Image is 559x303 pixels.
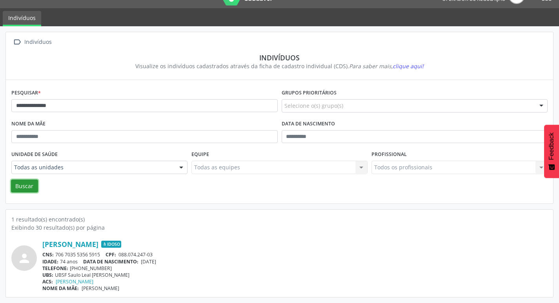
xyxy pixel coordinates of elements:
[42,272,53,278] span: UBS:
[282,87,337,99] label: Grupos prioritários
[284,102,343,110] span: Selecione o(s) grupo(s)
[17,62,542,70] div: Visualize os indivíduos cadastrados através da ficha de cadastro individual (CDS).
[23,36,53,48] div: Indivíduos
[42,265,548,272] div: [PHONE_NUMBER]
[42,251,548,258] div: 706 7035 5356 5915
[11,36,23,48] i: 
[11,215,548,223] div: 1 resultado(s) encontrado(s)
[42,251,54,258] span: CNS:
[544,125,559,178] button: Feedback - Mostrar pesquisa
[393,62,424,70] span: clique aqui!
[101,241,121,248] span: Idoso
[42,265,68,272] span: TELEFONE:
[191,149,209,161] label: Equipe
[11,149,58,161] label: Unidade de saúde
[42,258,548,265] div: 74 anos
[282,118,335,130] label: Data de nascimento
[11,223,548,232] div: Exibindo 30 resultado(s) por página
[42,285,79,292] span: NOME DA MÃE:
[548,132,555,160] span: Feedback
[17,53,542,62] div: Indivíduos
[17,251,31,265] i: person
[349,62,424,70] i: Para saber mais,
[11,118,46,130] label: Nome da mãe
[83,258,138,265] span: DATA DE NASCIMENTO:
[42,240,98,249] a: [PERSON_NAME]
[3,11,41,26] a: Indivíduos
[42,272,548,278] div: UBSF Saulo Leal [PERSON_NAME]
[11,87,41,99] label: Pesquisar
[106,251,116,258] span: CPF:
[42,278,53,285] span: ACS:
[11,36,53,48] a:  Indivíduos
[42,258,58,265] span: IDADE:
[118,251,153,258] span: 088.074.247-03
[371,149,407,161] label: Profissional
[11,180,38,193] button: Buscar
[14,163,171,171] span: Todas as unidades
[56,278,93,285] a: [PERSON_NAME]
[82,285,119,292] span: [PERSON_NAME]
[141,258,156,265] span: [DATE]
